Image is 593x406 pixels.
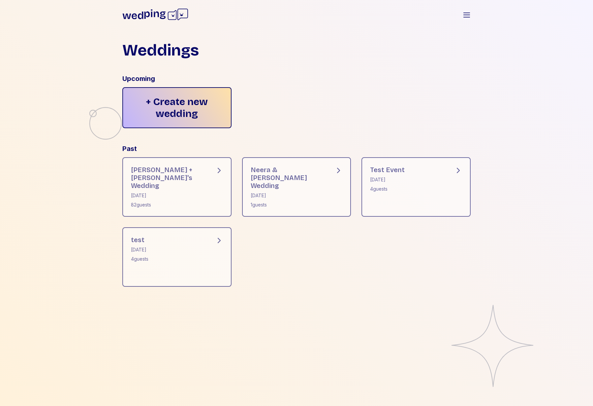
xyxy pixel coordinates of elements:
[370,176,405,183] div: [DATE]
[131,202,204,208] div: 82 guests
[251,192,324,199] div: [DATE]
[131,236,148,244] div: test
[370,166,405,174] div: Test Event
[370,186,405,192] div: 4 guests
[122,144,471,153] div: Past
[131,256,148,262] div: 4 guests
[131,246,148,253] div: [DATE]
[122,87,232,128] div: + Create new wedding
[131,166,204,190] div: [PERSON_NAME] + [PERSON_NAME]'s Wedding
[131,192,204,199] div: [DATE]
[251,202,324,208] div: 1 guests
[122,74,471,83] div: Upcoming
[122,42,199,58] h1: Weddings
[251,166,324,190] div: Neera & [PERSON_NAME] Wedding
